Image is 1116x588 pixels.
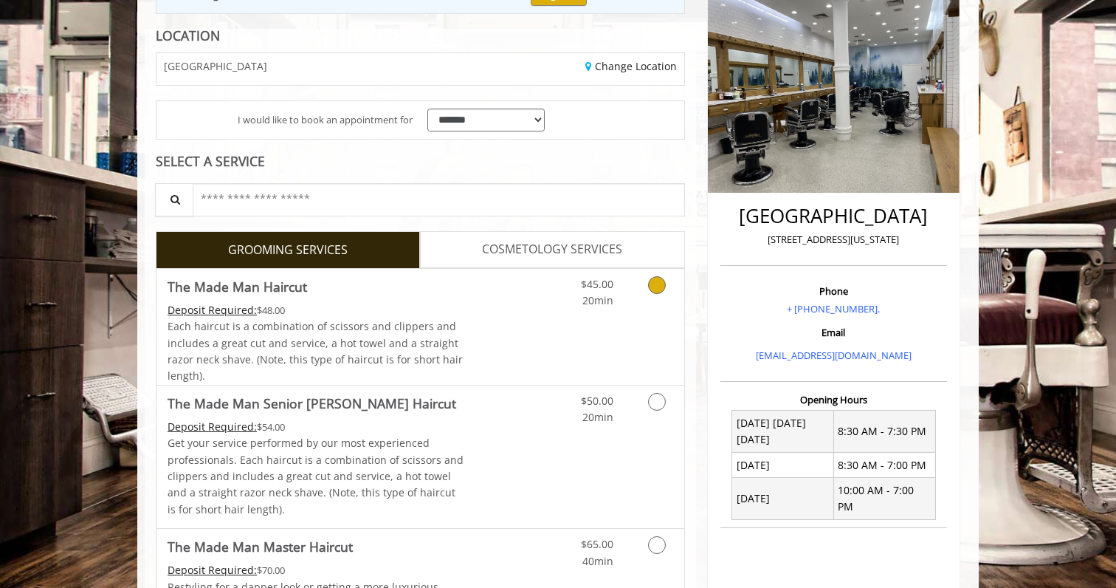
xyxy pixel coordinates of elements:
span: 40min [582,554,613,568]
td: [DATE] [DATE] [DATE] [732,411,834,453]
h3: Email [724,327,943,338]
td: 10:00 AM - 7:00 PM [833,478,935,520]
td: 8:30 AM - 7:00 PM [833,453,935,478]
h2: [GEOGRAPHIC_DATA] [724,205,943,227]
td: [DATE] [732,453,834,478]
span: $50.00 [581,394,613,408]
h3: Opening Hours [720,394,947,405]
td: [DATE] [732,478,834,520]
span: This service needs some Advance to be paid before we block your appointment [168,303,257,317]
span: $45.00 [581,277,613,291]
span: This service needs some Advance to be paid before we block your appointment [168,420,257,434]
span: COSMETOLOGY SERVICES [482,240,622,259]
b: The Made Man Senior [PERSON_NAME] Haircut [168,393,456,414]
span: I would like to book an appointment for [238,112,413,128]
b: The Made Man Haircut [168,276,307,297]
a: Change Location [585,59,677,73]
td: 8:30 AM - 7:30 PM [833,411,935,453]
span: [GEOGRAPHIC_DATA] [164,61,267,72]
a: + [PHONE_NUMBER]. [787,302,880,315]
b: LOCATION [156,27,220,44]
b: The Made Man Master Haircut [168,536,353,557]
span: GROOMING SERVICES [228,241,348,260]
button: Service Search [155,183,193,216]
div: $70.00 [168,562,464,578]
p: [STREET_ADDRESS][US_STATE] [724,232,943,247]
span: $65.00 [581,537,613,551]
div: $48.00 [168,302,464,318]
div: SELECT A SERVICE [156,154,685,168]
h3: Phone [724,286,943,296]
div: $54.00 [168,419,464,435]
span: 20min [582,293,613,307]
span: 20min [582,410,613,424]
p: Get your service performed by our most experienced professionals. Each haircut is a combination o... [168,435,464,518]
span: Each haircut is a combination of scissors and clippers and includes a great cut and service, a ho... [168,319,463,383]
span: This service needs some Advance to be paid before we block your appointment [168,563,257,577]
a: [EMAIL_ADDRESS][DOMAIN_NAME] [756,349,912,362]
